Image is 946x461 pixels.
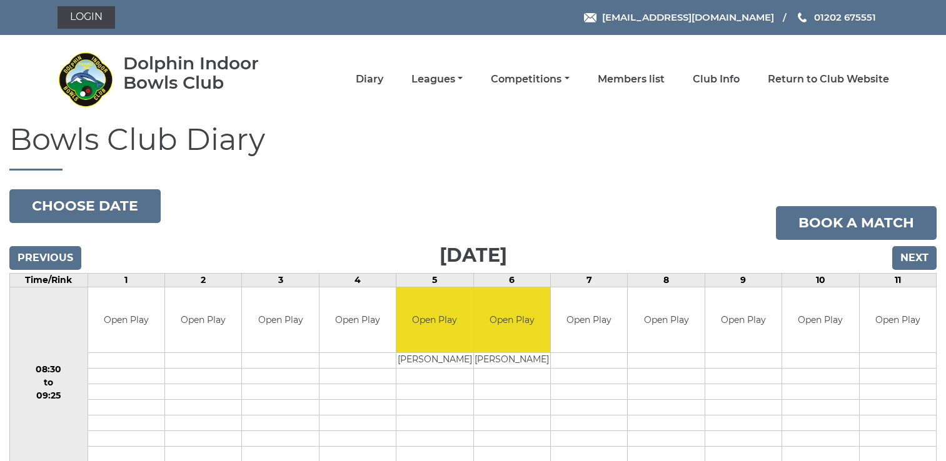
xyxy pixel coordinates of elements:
td: Time/Rink [10,273,88,287]
td: Open Play [165,287,241,353]
td: 7 [550,273,627,287]
button: Choose date [9,189,161,223]
a: Book a match [776,206,937,240]
a: Phone us 01202 675551 [796,10,876,24]
td: 1 [88,273,164,287]
span: [EMAIL_ADDRESS][DOMAIN_NAME] [602,11,774,23]
td: 6 [473,273,550,287]
img: Dolphin Indoor Bowls Club [58,51,114,107]
td: 11 [859,273,937,287]
img: Email [584,13,596,22]
a: Club Info [693,72,740,86]
td: 4 [319,273,396,287]
img: Phone us [798,12,807,22]
td: 10 [782,273,859,287]
td: Open Play [320,287,396,353]
td: Open Play [242,287,318,353]
td: Open Play [628,287,704,353]
a: Return to Club Website [768,72,889,86]
td: [PERSON_NAME] [396,353,473,369]
td: 2 [164,273,241,287]
a: Members list [598,72,665,86]
h1: Bowls Club Diary [9,123,937,171]
a: Leagues [411,72,463,86]
a: Login [58,6,115,29]
input: Previous [9,246,81,270]
input: Next [892,246,937,270]
span: 01202 675551 [814,11,876,23]
td: 9 [705,273,782,287]
a: Email [EMAIL_ADDRESS][DOMAIN_NAME] [584,10,774,24]
td: 5 [396,273,473,287]
div: Dolphin Indoor Bowls Club [123,54,295,92]
td: 8 [628,273,705,287]
td: Open Play [551,287,627,353]
td: Open Play [860,287,937,353]
td: Open Play [705,287,782,353]
td: 3 [242,273,319,287]
a: Competitions [491,72,569,86]
td: Open Play [782,287,858,353]
td: Open Play [474,287,550,353]
td: Open Play [396,287,473,353]
td: Open Play [88,287,164,353]
a: Diary [356,72,383,86]
td: [PERSON_NAME] [474,353,550,369]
